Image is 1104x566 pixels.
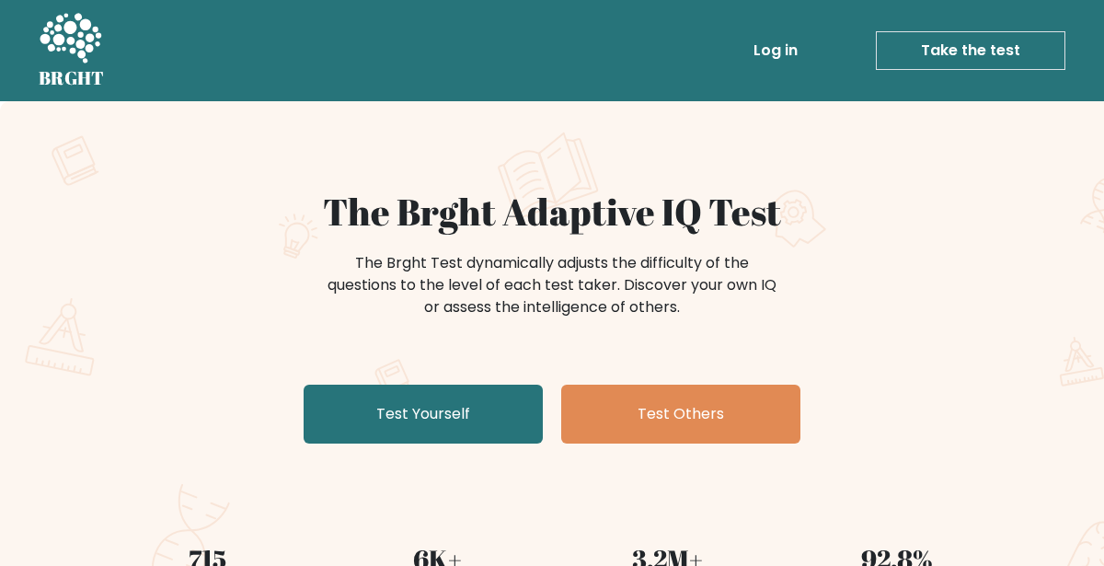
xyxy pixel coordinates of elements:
h5: BRGHT [39,67,105,89]
a: Take the test [876,31,1065,70]
a: Test Yourself [304,385,543,444]
a: BRGHT [39,7,105,94]
a: Log in [746,32,805,69]
div: The Brght Test dynamically adjusts the difficulty of the questions to the level of each test take... [322,252,782,318]
h1: The Brght Adaptive IQ Test [103,190,1001,234]
a: Test Others [561,385,800,444]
